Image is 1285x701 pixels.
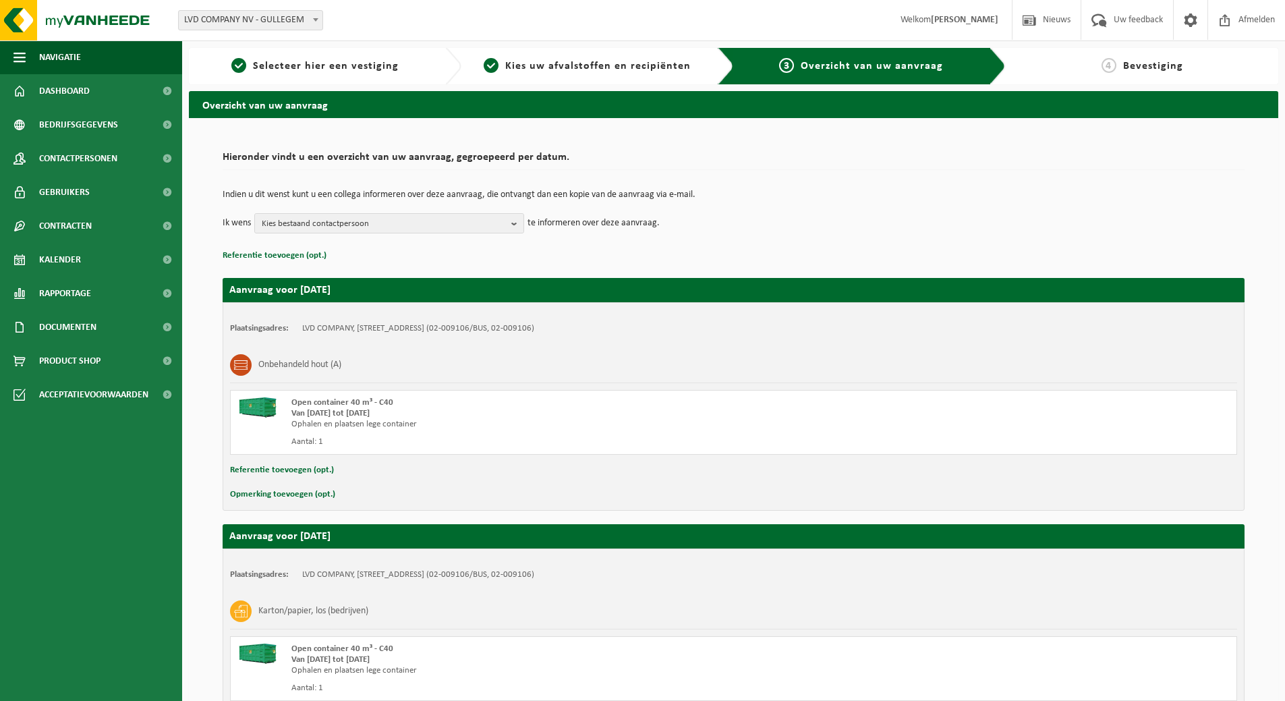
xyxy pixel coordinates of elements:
span: Rapportage [39,277,91,310]
span: 2 [484,58,498,73]
strong: [PERSON_NAME] [931,15,998,25]
button: Kies bestaand contactpersoon [254,213,524,233]
span: Acceptatievoorwaarden [39,378,148,412]
p: Ik wens [223,213,251,233]
span: Dashboard [39,74,90,108]
h2: Overzicht van uw aanvraag [189,91,1278,117]
a: 2Kies uw afvalstoffen en recipiënten [468,58,707,74]
span: Product Shop [39,344,101,378]
a: 1Selecteer hier een vestiging [196,58,434,74]
td: LVD COMPANY, [STREET_ADDRESS] (02-009106/BUS, 02-009106) [302,323,534,334]
td: LVD COMPANY, [STREET_ADDRESS] (02-009106/BUS, 02-009106) [302,569,534,580]
strong: Van [DATE] tot [DATE] [291,655,370,664]
span: Gebruikers [39,175,90,209]
span: 3 [779,58,794,73]
img: HK-XC-40-GN-00.png [237,644,278,664]
span: 4 [1102,58,1116,73]
div: Aantal: 1 [291,437,788,447]
span: 1 [231,58,246,73]
h2: Hieronder vindt u een overzicht van uw aanvraag, gegroepeerd per datum. [223,152,1245,170]
span: Overzicht van uw aanvraag [801,61,943,72]
div: Ophalen en plaatsen lege container [291,665,788,676]
strong: Plaatsingsadres: [230,570,289,579]
strong: Plaatsingsadres: [230,324,289,333]
h3: Onbehandeld hout (A) [258,354,341,376]
span: Documenten [39,310,96,344]
span: Selecteer hier een vestiging [253,61,399,72]
button: Opmerking toevoegen (opt.) [230,486,335,503]
span: Kies bestaand contactpersoon [262,214,506,234]
div: Aantal: 1 [291,683,788,694]
span: Kalender [39,243,81,277]
strong: Aanvraag voor [DATE] [229,531,331,542]
span: Contactpersonen [39,142,117,175]
strong: Aanvraag voor [DATE] [229,285,331,296]
div: Ophalen en plaatsen lege container [291,419,788,430]
span: Navigatie [39,40,81,74]
h3: Karton/papier, los (bedrijven) [258,600,368,622]
strong: Van [DATE] tot [DATE] [291,409,370,418]
span: Open container 40 m³ - C40 [291,644,393,653]
span: Bevestiging [1123,61,1183,72]
span: Open container 40 m³ - C40 [291,398,393,407]
span: Contracten [39,209,92,243]
span: Kies uw afvalstoffen en recipiënten [505,61,691,72]
span: LVD COMPANY NV - GULLEGEM [179,11,322,30]
span: LVD COMPANY NV - GULLEGEM [178,10,323,30]
p: te informeren over deze aanvraag. [527,213,660,233]
img: HK-XC-40-GN-00.png [237,397,278,418]
button: Referentie toevoegen (opt.) [230,461,334,479]
p: Indien u dit wenst kunt u een collega informeren over deze aanvraag, die ontvangt dan een kopie v... [223,190,1245,200]
button: Referentie toevoegen (opt.) [223,247,326,264]
span: Bedrijfsgegevens [39,108,118,142]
